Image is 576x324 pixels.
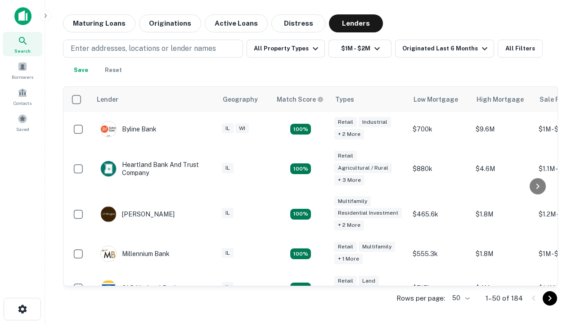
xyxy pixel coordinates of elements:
div: Residential Investment [334,208,402,218]
div: Retail [334,242,357,252]
div: IL [222,163,234,173]
div: + 2 more [334,220,364,230]
div: Matching Properties: 17, hasApolloMatch: undefined [290,163,311,174]
div: IL [222,123,234,134]
button: Reset [99,61,128,79]
td: $715k [408,271,471,305]
div: 50 [449,292,471,305]
span: Borrowers [12,73,33,81]
span: Contacts [13,99,31,107]
div: Multifamily [359,242,395,252]
td: $700k [408,112,471,146]
div: OLD National Bank [100,280,178,296]
img: picture [101,121,116,137]
div: Matching Properties: 18, hasApolloMatch: undefined [290,283,311,293]
div: Lender [97,94,118,105]
div: Geography [223,94,258,105]
div: Industrial [359,117,391,127]
a: Search [3,32,42,56]
button: Maturing Loans [63,14,135,32]
div: Capitalize uses an advanced AI algorithm to match your search with the best lender. The match sco... [277,94,324,104]
iframe: Chat Widget [531,252,576,295]
th: Low Mortgage [408,87,471,112]
div: High Mortgage [477,94,524,105]
td: $1.8M [471,192,534,237]
button: Enter addresses, locations or lender names [63,40,243,58]
a: Contacts [3,84,42,108]
div: + 2 more [334,129,364,139]
span: Search [14,47,31,54]
h6: Match Score [277,94,322,104]
div: Heartland Bank And Trust Company [100,161,208,177]
button: Save your search to get updates of matches that match your search criteria. [67,61,95,79]
img: capitalize-icon.png [14,7,31,25]
div: Matching Properties: 21, hasApolloMatch: undefined [290,124,311,135]
div: Byline Bank [100,121,157,137]
div: IL [222,282,234,292]
th: High Mortgage [471,87,534,112]
div: Millennium Bank [100,246,170,262]
th: Types [330,87,408,112]
button: All Filters [498,40,543,58]
button: Originated Last 6 Months [395,40,494,58]
button: Lenders [329,14,383,32]
div: Low Mortgage [414,94,458,105]
p: 1–50 of 184 [486,293,523,304]
div: Retail [334,151,357,161]
div: Matching Properties: 27, hasApolloMatch: undefined [290,209,311,220]
div: Agricultural / Rural [334,163,392,173]
img: picture [101,246,116,261]
div: + 3 more [334,175,364,185]
div: Multifamily [334,196,371,207]
div: WI [235,123,249,134]
td: $465.6k [408,192,471,237]
div: Originated Last 6 Months [402,43,490,54]
div: IL [222,208,234,218]
td: $4.6M [471,146,534,192]
td: $9.6M [471,112,534,146]
div: + 1 more [334,254,363,264]
button: Active Loans [205,14,268,32]
button: Distress [271,14,325,32]
span: Saved [16,126,29,133]
button: All Property Types [247,40,325,58]
td: $1.8M [471,237,534,271]
div: Matching Properties: 16, hasApolloMatch: undefined [290,248,311,259]
td: $4M [471,271,534,305]
button: $1M - $2M [328,40,391,58]
button: Originations [139,14,201,32]
p: Rows per page: [396,293,445,304]
img: picture [101,161,116,176]
th: Capitalize uses an advanced AI algorithm to match your search with the best lender. The match sco... [271,87,330,112]
th: Geography [217,87,271,112]
div: Land [359,276,379,286]
td: $880k [408,146,471,192]
div: IL [222,248,234,258]
a: Borrowers [3,58,42,82]
img: picture [101,280,116,296]
div: [PERSON_NAME] [100,206,175,222]
div: Retail [334,117,357,127]
td: $555.3k [408,237,471,271]
p: Enter addresses, locations or lender names [71,43,216,54]
th: Lender [91,87,217,112]
img: picture [101,207,116,222]
div: Types [335,94,354,105]
button: Go to next page [543,291,557,306]
div: Retail [334,276,357,286]
a: Saved [3,110,42,135]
